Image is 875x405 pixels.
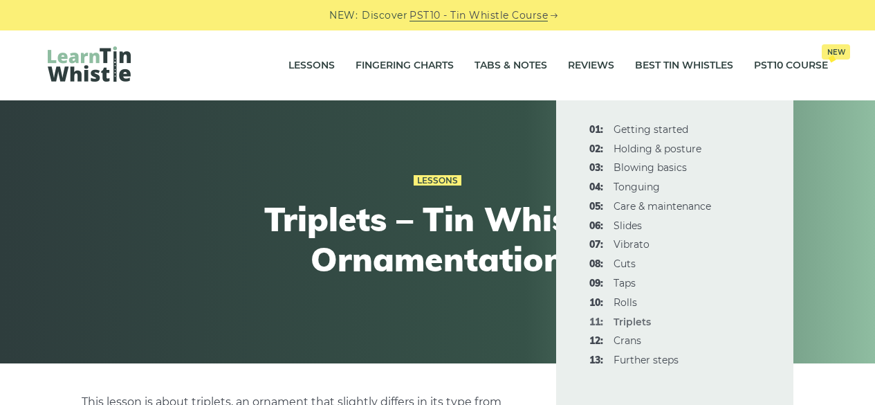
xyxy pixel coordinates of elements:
a: 08:Cuts [614,258,636,270]
span: 07: [589,237,603,253]
span: 05: [589,199,603,215]
a: 12:Crans [614,334,641,347]
span: 12: [589,333,603,350]
a: Lessons [414,175,461,186]
span: 08: [589,256,603,273]
h1: Triplets – Tin Whistle Ornamentation [183,199,692,279]
span: 01: [589,122,603,138]
a: 13:Further steps [614,354,679,366]
span: 10: [589,295,603,312]
a: 07:Vibrato [614,238,650,251]
span: 04: [589,179,603,196]
a: 01:Getting started [614,123,688,136]
a: Lessons [288,48,335,83]
a: 09:Taps [614,277,636,289]
a: Fingering Charts [356,48,454,83]
img: LearnTinWhistle.com [48,46,131,82]
a: 10:Rolls [614,296,637,309]
span: 06: [589,218,603,235]
span: 13: [589,352,603,369]
a: Tabs & Notes [475,48,547,83]
a: 04:Tonguing [614,181,660,193]
a: Reviews [568,48,614,83]
a: 05:Care & maintenance [614,200,711,213]
strong: Triplets [614,316,651,328]
span: 09: [589,276,603,292]
span: 03: [589,160,603,177]
span: 11: [589,314,603,331]
span: New [822,44,850,60]
span: 02: [589,141,603,158]
a: 06:Slides [614,219,642,232]
a: Best Tin Whistles [635,48,733,83]
a: 03:Blowing basics [614,161,687,174]
a: PST10 CourseNew [754,48,828,83]
a: 02:Holding & posture [614,143,701,155]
